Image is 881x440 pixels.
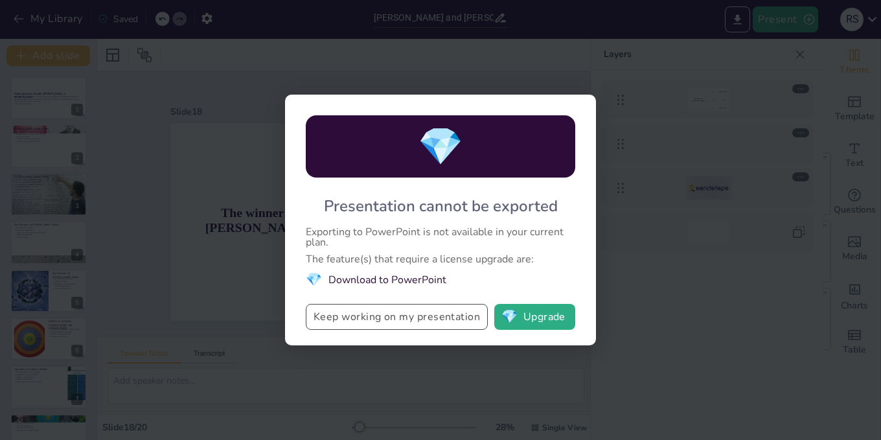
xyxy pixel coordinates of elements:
button: Keep working on my presentation [306,304,488,330]
div: Presentation cannot be exported [324,196,558,216]
button: diamondUpgrade [494,304,575,330]
span: diamond [418,122,463,172]
div: The feature(s) that require a license upgrade are: [306,254,575,264]
span: diamond [306,271,322,288]
li: Download to PowerPoint [306,271,575,288]
span: diamond [501,310,518,323]
div: Exporting to PowerPoint is not available in your current plan. [306,227,575,248]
